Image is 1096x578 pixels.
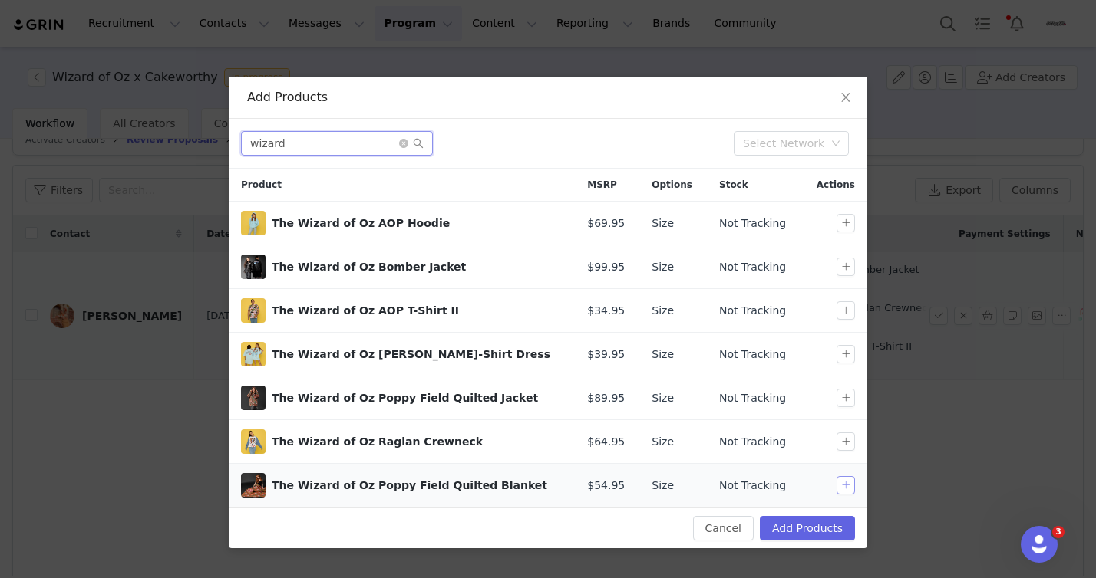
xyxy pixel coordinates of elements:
div: The Wizard of Oz Poppy Field Quilted Blanket [272,478,563,494]
span: $99.95 [587,259,625,275]
i: icon: search [413,138,424,149]
img: 2_68797a2f-552c-403d-8605-6eb03fb3c95d.png [241,211,266,235]
button: Close [824,77,867,120]
span: The Wizard of Oz Poppy Field Quilted Blanket [241,473,266,498]
span: Not Tracking [719,259,786,275]
div: Size [652,215,695,232]
span: $89.95 [587,390,625,406]
span: The Wizard of Oz AOP T-Shirt II [241,298,266,323]
span: MSRP [587,178,617,192]
span: Not Tracking [719,215,786,232]
span: Product [241,178,282,192]
button: Add Products [760,516,855,540]
input: Search... [241,131,433,156]
button: Cancel [693,516,754,540]
img: 31_8b5f0439-35bd-43a9-aacd-cc61155034f3.png [241,386,266,410]
div: Actions [802,169,867,201]
span: $34.95 [587,303,625,319]
div: The Wizard of Oz AOP T-Shirt II [272,303,563,319]
span: The Wizard of Oz Bomber Jacket [241,255,266,279]
span: 3 [1052,526,1065,538]
span: The Wizard of Oz Raglan Crewneck [241,429,266,454]
div: The Wizard of Oz AOP Hoodie [272,215,563,232]
div: The Wizard of Oz Poppy Field Quilted Jacket [272,390,563,406]
div: Size [652,390,695,406]
img: 16_08305a7c-3fae-4271-b424-7e47ecdf9075.png [241,342,266,366]
span: Not Tracking [719,434,786,450]
div: Select Network [743,136,826,151]
div: Size [652,303,695,319]
div: Size [652,346,695,363]
img: 10_6f105ea2-4bfe-46d9-a496-582e4a3c1a8f.png [241,298,266,323]
span: The Wizard of Oz Dorothy T-Shirt Dress [241,342,266,366]
span: Not Tracking [719,478,786,494]
span: The Wizard of Oz Poppy Field Quilted Jacket [241,386,266,410]
span: Not Tracking [719,346,786,363]
span: The Wizard of Oz AOP Hoodie [241,211,266,235]
span: Stock [719,178,748,192]
img: 35_b75caf8f-e669-495a-b8b5-857b1c568417.png [241,473,266,498]
span: $54.95 [587,478,625,494]
div: Size [652,478,695,494]
div: The Wizard of Oz Bomber Jacket [272,259,563,275]
i: icon: close-circle [399,139,408,148]
i: icon: down [831,139,840,149]
div: The Wizard of Oz [PERSON_NAME]-Shirt Dress [272,346,563,363]
div: Size [652,434,695,450]
span: Options [652,178,692,192]
div: Size [652,259,695,275]
i: icon: close [840,91,852,103]
div: The Wizard of Oz Raglan Crewneck [272,434,563,450]
span: $69.95 [587,215,625,232]
span: $64.95 [587,434,625,450]
img: 26_d4ba9974-d493-4e36-aae8-4df3ed1ba57b.png [241,255,266,279]
span: $39.95 [587,346,625,363]
span: Not Tracking [719,390,786,406]
div: Add Products [247,89,849,106]
img: 6_e455f20a-26dc-4dc5-bcd1-9bf4caf7d2d3.png [241,429,266,454]
iframe: Intercom live chat [1021,526,1058,563]
span: Not Tracking [719,303,786,319]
